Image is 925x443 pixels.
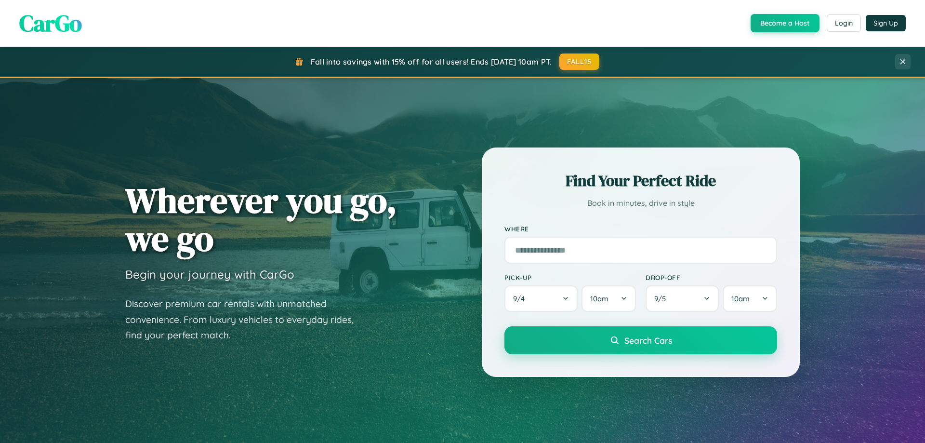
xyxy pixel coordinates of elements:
[504,285,578,312] button: 9/4
[646,285,719,312] button: 9/5
[751,14,819,32] button: Become a Host
[125,296,366,343] p: Discover premium car rentals with unmatched convenience. From luxury vehicles to everyday rides, ...
[624,335,672,346] span: Search Cars
[646,273,777,282] label: Drop-off
[581,285,636,312] button: 10am
[654,294,671,303] span: 9 / 5
[731,294,750,303] span: 10am
[559,54,600,70] button: FALL15
[311,57,552,67] span: Fall into savings with 15% off for all users! Ends [DATE] 10am PT.
[504,273,636,282] label: Pick-up
[827,14,861,32] button: Login
[125,267,294,282] h3: Begin your journey with CarGo
[513,294,529,303] span: 9 / 4
[866,15,906,31] button: Sign Up
[504,170,777,191] h2: Find Your Perfect Ride
[590,294,608,303] span: 10am
[723,285,777,312] button: 10am
[504,326,777,354] button: Search Cars
[504,225,777,233] label: Where
[125,181,397,257] h1: Wherever you go, we go
[19,7,82,39] span: CarGo
[504,196,777,210] p: Book in minutes, drive in style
